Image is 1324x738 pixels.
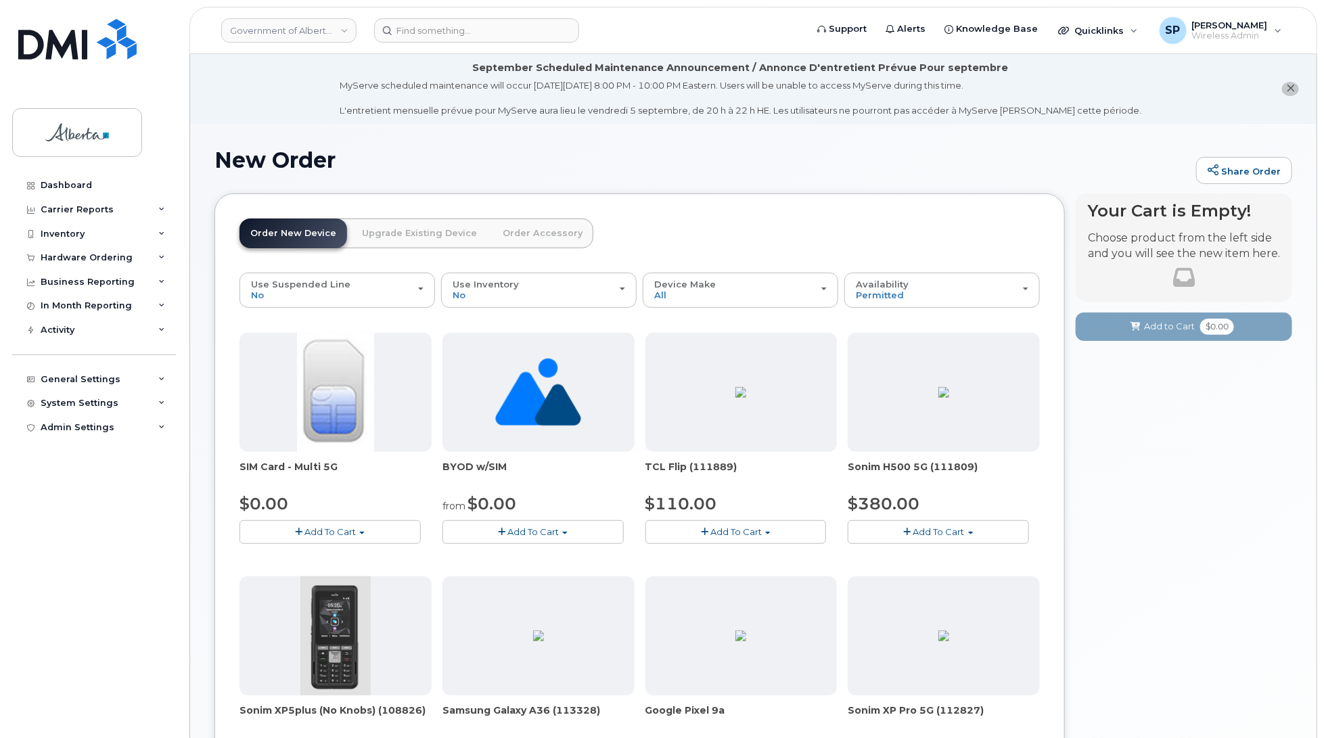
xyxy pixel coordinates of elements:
div: Samsung Galaxy A36 (113328) [442,704,635,731]
img: 13294312-3312-4219-9925-ACC385DD21E2.png [735,630,746,641]
button: Use Inventory No [441,273,637,308]
span: Availability [856,279,909,290]
img: no_image_found-2caef05468ed5679b831cfe6fc140e25e0c280774317ffc20a367ab7fd17291e.png [495,333,581,452]
h4: Your Cart is Empty! [1088,202,1280,220]
div: TCL Flip (111889) [645,460,838,487]
button: Add To Cart [645,520,827,544]
div: Sonim H500 5G (111809) [848,460,1040,487]
a: Upgrade Existing Device [351,218,488,248]
button: Add To Cart [239,520,421,544]
button: Availability Permitted [844,273,1040,308]
img: 79D338F0-FFFB-4B19-B7FF-DB34F512C68B.png [938,387,949,398]
button: close notification [1282,82,1299,96]
span: Use Suspended Line [251,279,350,290]
button: Add to Cart $0.00 [1076,313,1292,340]
a: Order Accessory [492,218,593,248]
img: 4BBBA1A7-EEE1-4148-A36C-898E0DC10F5F.png [735,387,746,398]
span: All [654,290,666,300]
div: September Scheduled Maintenance Announcement / Annonce D'entretient Prévue Pour septembre [473,61,1009,75]
span: Use Inventory [453,279,519,290]
span: $0.00 [1200,319,1234,335]
span: $380.00 [848,494,919,513]
button: Use Suspended Line No [239,273,435,308]
div: BYOD w/SIM [442,460,635,487]
p: Choose product from the left side and you will see the new item here. [1088,231,1280,262]
div: Google Pixel 9a [645,704,838,731]
div: SIM Card - Multi 5G [239,460,432,487]
span: Add To Cart [913,526,965,537]
span: Device Make [654,279,716,290]
span: Add to Cart [1144,320,1195,333]
span: No [453,290,465,300]
small: from [442,500,465,512]
button: Add To Cart [848,520,1029,544]
h1: New Order [214,148,1189,172]
a: Order New Device [239,218,347,248]
img: B3C71357-DDCE-418C-8EC7-39BB8291D9C5.png [938,630,949,641]
a: Share Order [1196,157,1292,184]
div: Sonim XP5plus (No Knobs) (108826) [239,704,432,731]
span: Permitted [856,290,904,300]
button: Device Make All [643,273,838,308]
div: Sonim XP Pro 5G (112827) [848,704,1040,731]
span: Add To Cart [507,526,559,537]
span: $0.00 [239,494,288,513]
img: 00D627D4-43E9-49B7-A367-2C99342E128C.jpg [297,333,374,452]
span: $0.00 [467,494,516,513]
button: Add To Cart [442,520,624,544]
div: MyServe scheduled maintenance will occur [DATE][DATE] 8:00 PM - 10:00 PM Eastern. Users will be u... [340,79,1141,117]
img: Sonim_xp5.png [300,576,371,695]
span: No [251,290,264,300]
span: Add To Cart [710,526,762,537]
img: ED9FC9C2-4804-4D92-8A77-98887F1967E0.png [533,630,544,641]
span: Add To Cart [304,526,356,537]
span: $110.00 [645,494,717,513]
